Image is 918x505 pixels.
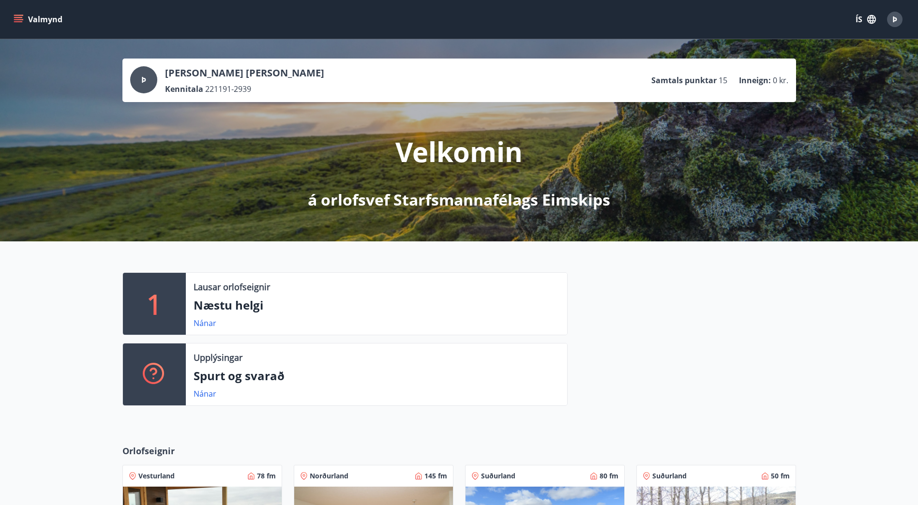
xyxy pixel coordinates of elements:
[892,14,897,25] span: Þ
[141,74,146,85] span: Þ
[481,471,515,481] span: Suðurland
[424,471,447,481] span: 145 fm
[165,84,203,94] p: Kennitala
[165,66,324,80] p: [PERSON_NAME] [PERSON_NAME]
[308,189,610,210] p: á orlofsvef Starfsmannafélags Eimskips
[771,471,790,481] span: 50 fm
[883,8,906,31] button: Þ
[773,75,788,86] span: 0 kr.
[739,75,771,86] p: Inneign :
[257,471,276,481] span: 78 fm
[147,285,162,322] p: 1
[194,297,559,313] p: Næstu helgi
[12,11,66,28] button: menu
[194,368,559,384] p: Spurt og svarað
[194,281,270,293] p: Lausar orlofseignir
[651,75,717,86] p: Samtals punktar
[719,75,727,86] span: 15
[652,471,687,481] span: Suðurland
[194,351,242,364] p: Upplýsingar
[850,11,881,28] button: ÍS
[194,388,216,399] a: Nánar
[205,84,251,94] span: 221191-2939
[194,318,216,328] a: Nánar
[310,471,348,481] span: Norðurland
[122,445,175,457] span: Orlofseignir
[395,133,523,170] p: Velkomin
[600,471,618,481] span: 80 fm
[138,471,175,481] span: Vesturland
